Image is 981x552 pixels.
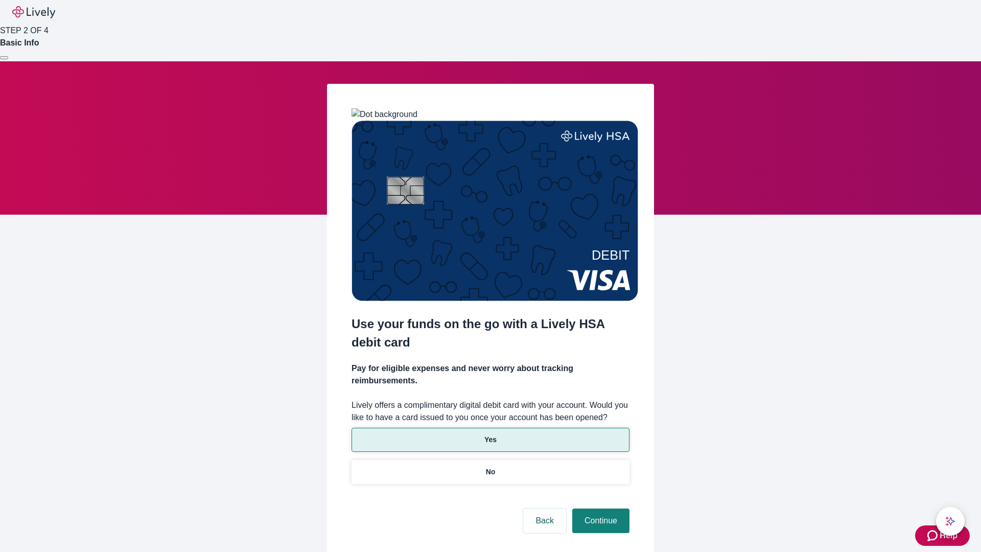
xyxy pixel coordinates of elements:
[352,108,417,121] img: Dot background
[915,525,970,546] button: Zendesk support iconHelp
[940,530,957,542] span: Help
[352,460,629,484] button: No
[352,315,629,352] h2: Use your funds on the go with a Lively HSA debit card
[352,399,629,424] label: Lively offers a complimentary digital debit card with your account. Would you like to have a card...
[12,6,55,18] img: Lively
[486,467,496,477] p: No
[927,530,940,542] svg: Zendesk support icon
[945,516,955,526] svg: Lively AI Assistant
[523,509,566,533] button: Back
[484,434,497,445] p: Yes
[352,121,638,301] img: Debit card
[936,507,965,536] button: chat
[572,509,629,533] button: Continue
[352,362,629,387] h4: Pay for eligible expenses and never worry about tracking reimbursements.
[352,428,629,452] button: Yes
